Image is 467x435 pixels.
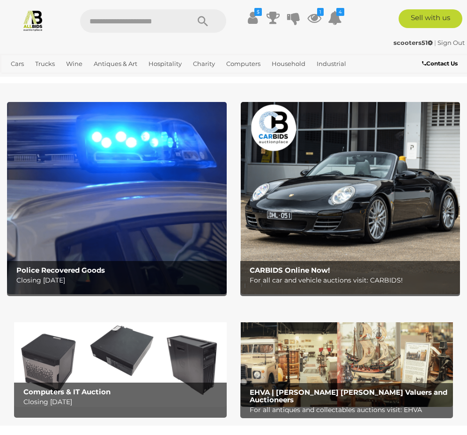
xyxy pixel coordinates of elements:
a: Industrial [313,56,350,72]
a: Trucks [31,56,59,72]
b: EHVA | [PERSON_NAME] [PERSON_NAME] Valuers and Auctioneers [250,388,447,405]
p: For all antiques and collectables auctions visit: EHVA [250,404,448,416]
p: Closing [DATE] [16,275,222,286]
a: [GEOGRAPHIC_DATA] [107,72,181,87]
a: Cars [7,56,28,72]
a: Sell with us [399,9,462,28]
i: 4 [336,8,344,16]
a: Sports [76,72,103,87]
p: For all car and vehicle auctions visit: CARBIDS! [250,275,455,286]
a: Antiques & Art [90,56,141,72]
b: Police Recovered Goods [16,266,105,275]
a: CARBIDS Online Now! CARBIDS Online Now! For all car and vehicle auctions visit: CARBIDS! [241,102,460,294]
strong: scooters51 [393,39,433,46]
button: Search [179,9,226,33]
img: Police Recovered Goods [7,102,227,294]
a: Wine [62,56,86,72]
a: Jewellery [7,72,44,87]
img: Allbids.com.au [22,9,44,31]
b: CARBIDS Online Now! [250,266,330,275]
a: Charity [189,56,219,72]
b: Contact Us [422,60,458,67]
a: Sign Out [437,39,465,46]
a: Computers & IT Auction Computers & IT Auction Closing [DATE] [14,313,227,407]
img: CARBIDS Online Now! [241,102,460,294]
a: Hospitality [145,56,185,72]
a: $ [245,9,259,26]
a: Household [268,56,309,72]
a: scooters51 [393,39,434,46]
a: Office [47,72,73,87]
a: Contact Us [422,58,460,69]
b: Computers & IT Auction [23,387,111,396]
a: 1 [307,9,321,26]
p: Closing [DATE] [23,396,222,408]
img: Computers & IT Auction [14,313,227,407]
a: EHVA | Evans Hastings Valuers and Auctioneers EHVA | [PERSON_NAME] [PERSON_NAME] Valuers and Auct... [241,313,453,407]
a: Computers [222,56,264,72]
span: | [434,39,436,46]
i: 1 [317,8,324,16]
a: 4 [328,9,342,26]
a: Police Recovered Goods Police Recovered Goods Closing [DATE] [7,102,227,294]
img: EHVA | Evans Hastings Valuers and Auctioneers [241,313,453,407]
i: $ [254,8,262,16]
